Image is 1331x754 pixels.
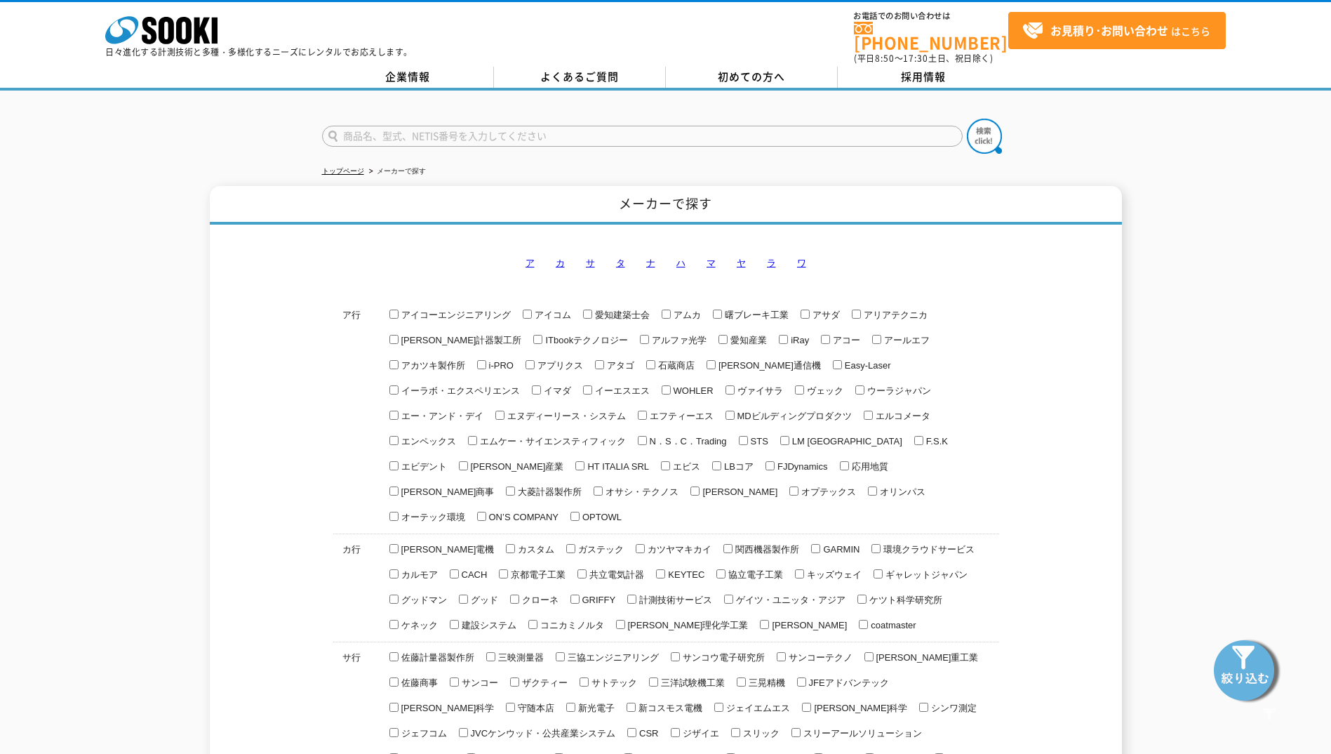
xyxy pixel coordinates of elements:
span: カツヤマキカイ [645,544,711,555]
span: [PERSON_NAME]商事 [399,487,495,497]
span: LM [GEOGRAPHIC_DATA] [789,436,902,447]
input: アルファ光学 [640,335,649,344]
input: [PERSON_NAME]計器製工所 [389,335,399,344]
input: アタゴ [595,360,604,369]
span: オーテック環境 [399,512,465,522]
input: 石蔵商店 [646,360,655,369]
input: オプテックス [789,487,798,496]
input: CACH [450,569,459,578]
span: 8:50 [875,52,895,65]
span: 協立電子工業 [725,569,783,580]
span: [PERSON_NAME]産業 [468,461,564,472]
a: トップページ [322,167,364,175]
input: ジェフコム [389,728,399,737]
span: [PERSON_NAME]科学 [811,703,907,713]
span: ヴァイサラ [735,385,783,396]
input: アールエフ [872,335,881,344]
span: ジザイエ [680,728,719,739]
span: スリック [740,728,780,739]
span: 応用地質 [849,461,888,472]
a: お見積り･お問い合わせはこちら [1008,12,1226,49]
input: STS [739,436,748,445]
input: エビデント [389,461,399,470]
input: アリアテクニカ [852,310,861,319]
input: [PERSON_NAME]科学 [802,703,811,712]
input: エムケー・サイエンスティフィック [468,436,477,445]
span: ギャレットジャパン [883,569,968,580]
span: Easy-Laser [842,360,891,371]
input: i-PRO [477,360,486,369]
input: 守随本店 [506,703,515,712]
input: ザクティー [510,677,519,687]
input: 愛知産業 [718,335,728,344]
span: CSR [636,728,658,739]
input: エー・アンド・デイ [389,411,399,420]
span: イーエスエス [592,385,650,396]
span: イーラボ・エクスペリエンス [399,385,520,396]
span: エー・アンド・デイ [399,411,483,421]
span: JVCケンウッド・公共産業システム [468,728,616,739]
span: i-PRO [486,360,514,371]
span: アサダ [810,310,840,320]
span: はこちら [1022,20,1210,41]
span: コニカミノルタ [537,620,604,630]
input: [PERSON_NAME] [760,620,769,629]
input: F.S.K [914,436,923,445]
span: 三協エンジニアリング [565,652,659,663]
input: HT ITALIA SRL [575,461,584,470]
span: GRIFFY [580,595,616,605]
span: エビス [670,461,700,472]
span: [PERSON_NAME]重工業 [874,652,979,663]
span: [PERSON_NAME] [700,487,777,497]
a: ラ [767,258,776,268]
a: サ [586,258,595,268]
input: アプリクス [526,360,535,369]
span: 佐藤商事 [399,677,438,688]
input: 環境クラウドサービス [871,544,881,553]
input: ジザイエ [671,728,680,737]
input: 建設システム [450,620,459,629]
span: ウーラジャパン [864,385,931,396]
input: アサダ [801,310,810,319]
input: ON’S COMPANY [477,512,486,521]
span: サンコー [459,677,498,688]
span: FJDynamics [775,461,828,472]
input: ケネック [389,620,399,629]
span: [PERSON_NAME]通信機 [716,360,821,371]
input: グッドマン [389,595,399,604]
input: サトテック [580,677,589,687]
span: ケネック [399,620,438,630]
span: アムカ [671,310,701,320]
input: LBコア [712,461,721,470]
input: エフティーエス [638,411,647,420]
span: 17:30 [903,52,928,65]
span: オサシ・テクノス [603,487,678,497]
input: オーテック環境 [389,512,399,521]
span: MDビルディングプロダクツ [735,411,852,421]
input: イーラボ・エクスペリエンス [389,385,399,395]
span: 新コスモス電機 [636,703,702,713]
input: サンコウ電子研究所 [671,652,680,661]
input: 三晃精機 [737,677,746,687]
input: KEYTEC [656,569,665,578]
span: LBコア [721,461,754,472]
span: エンペックス [399,436,456,447]
input: GARMIN [811,544,820,553]
span: スリーアールソリューション [801,728,922,739]
span: ITbookテクノロジー [542,335,628,345]
span: エルコメータ [873,411,930,421]
span: サンコーテクノ [786,652,852,663]
input: 新コスモス電機 [627,703,636,712]
span: サンコウ電子研究所 [680,652,765,663]
span: 環境クラウドサービス [881,544,975,555]
span: カスタム [515,544,554,555]
input: ITbookテクノロジー [533,335,542,344]
img: btn_search.png [967,119,1002,154]
span: iRay [788,335,809,345]
span: ガステック [575,544,624,555]
span: キッズウェイ [804,569,862,580]
span: 建設システム [459,620,516,630]
input: 大菱計器製作所 [506,487,515,496]
span: アタゴ [604,360,634,371]
span: ジェフコム [399,728,447,739]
